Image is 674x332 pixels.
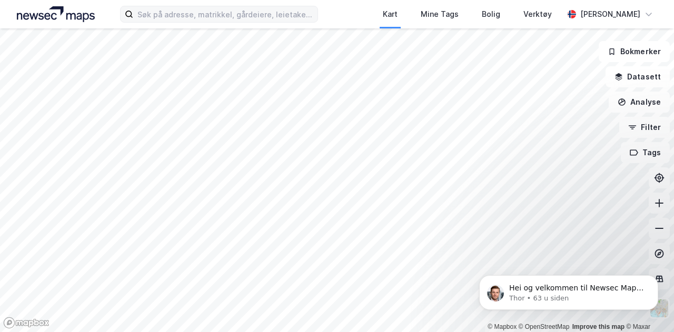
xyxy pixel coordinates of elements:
div: Verktøy [523,8,552,21]
a: Mapbox homepage [3,317,49,329]
div: Mine Tags [421,8,459,21]
a: Mapbox [488,323,517,330]
button: Tags [621,142,670,163]
div: [PERSON_NAME] [580,8,640,21]
img: logo.a4113a55bc3d86da70a041830d287a7e.svg [17,6,95,22]
button: Filter [619,117,670,138]
a: OpenStreetMap [519,323,570,330]
button: Datasett [606,66,670,87]
div: Bolig [482,8,500,21]
button: Bokmerker [599,41,670,62]
input: Søk på adresse, matrikkel, gårdeiere, leietakere eller personer [133,6,318,22]
div: Kart [383,8,398,21]
button: Analyse [609,92,670,113]
iframe: Intercom notifications melding [463,253,674,327]
a: Improve this map [572,323,625,330]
